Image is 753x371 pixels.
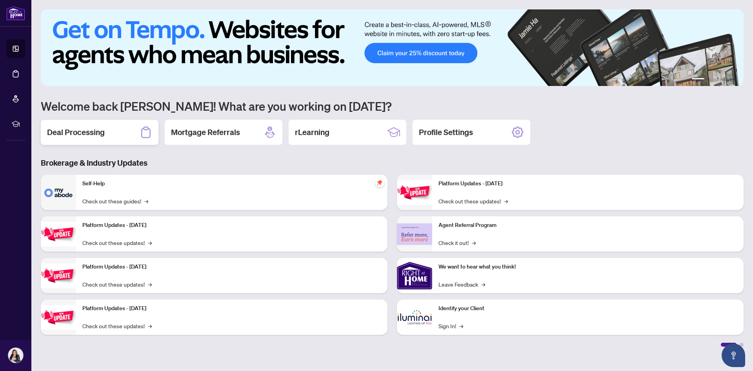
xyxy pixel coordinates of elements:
[504,197,508,205] span: →
[82,179,381,188] p: Self-Help
[722,344,745,367] button: Open asap
[144,197,148,205] span: →
[375,178,384,187] span: pushpin
[714,78,717,81] button: 3
[41,222,76,247] img: Platform Updates - September 16, 2025
[82,322,152,330] a: Check out these updates!→
[726,78,729,81] button: 5
[148,280,152,289] span: →
[438,304,737,313] p: Identify your Client
[438,322,463,330] a: Sign In!→
[720,78,723,81] button: 4
[733,78,736,81] button: 6
[41,175,76,210] img: Self-Help
[82,304,381,313] p: Platform Updates - [DATE]
[438,179,737,188] p: Platform Updates - [DATE]
[708,78,711,81] button: 2
[171,127,240,138] h2: Mortgage Referrals
[47,127,105,138] h2: Deal Processing
[481,280,485,289] span: →
[438,238,476,247] a: Check it out!→
[41,9,744,86] img: Slide 0
[692,78,704,81] button: 1
[82,280,152,289] a: Check out these updates!→
[438,221,737,230] p: Agent Referral Program
[397,258,432,293] img: We want to hear what you think!
[148,238,152,247] span: →
[419,127,473,138] h2: Profile Settings
[438,263,737,271] p: We want to hear what you think!
[472,238,476,247] span: →
[459,322,463,330] span: →
[41,305,76,330] img: Platform Updates - July 8, 2025
[82,263,381,271] p: Platform Updates - [DATE]
[397,223,432,245] img: Agent Referral Program
[82,238,152,247] a: Check out these updates!→
[6,6,25,20] img: logo
[41,157,744,168] h3: Brokerage & Industry Updates
[438,280,485,289] a: Leave Feedback→
[82,197,148,205] a: Check out these guides!→
[397,300,432,335] img: Identify your Client
[82,221,381,230] p: Platform Updates - [DATE]
[397,180,432,205] img: Platform Updates - June 23, 2025
[41,99,744,113] h1: Welcome back [PERSON_NAME]! What are you working on [DATE]?
[438,197,508,205] a: Check out these updates!→
[295,127,329,138] h2: rLearning
[8,348,23,363] img: Profile Icon
[41,263,76,288] img: Platform Updates - July 21, 2025
[148,322,152,330] span: →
